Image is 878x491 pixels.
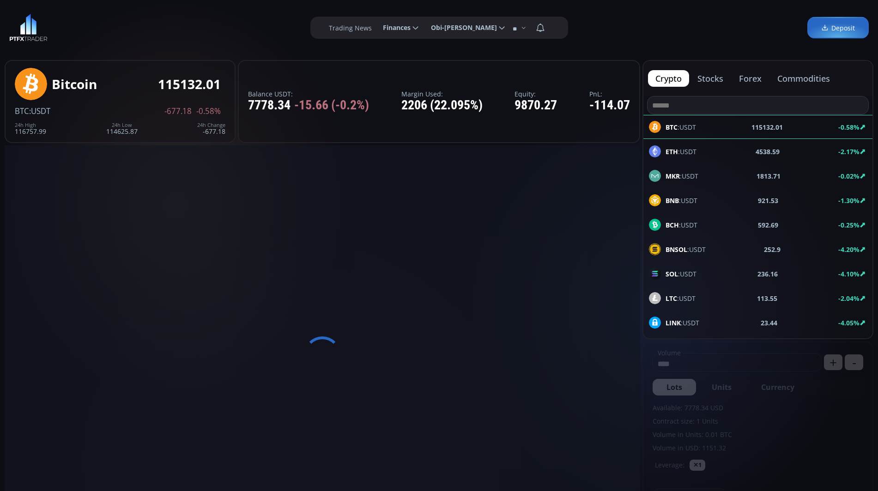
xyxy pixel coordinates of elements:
div: 7778.34 [248,98,369,113]
span: :USDT [666,245,706,254]
b: 23.44 [761,318,777,328]
span: -15.66 (-0.2%) [294,98,369,113]
b: -1.30% [838,196,860,205]
b: -0.02% [838,172,860,180]
div: Bitcoin [52,77,97,91]
div: 116757.99 [15,122,46,135]
label: Margin Used: [401,90,483,97]
div: 115132.01 [158,77,221,91]
div: -677.18 [197,122,225,135]
span: :USDT [666,269,696,279]
div: 2206 (22.095%) [401,98,483,113]
div: 114625.87 [106,122,138,135]
b: 1813.71 [757,171,781,181]
span: Deposit [821,23,855,33]
button: crypto [648,70,689,87]
label: Equity: [515,90,557,97]
span: -0.58% [196,107,221,115]
button: commodities [770,70,837,87]
b: -4.20% [838,245,860,254]
b: -2.04% [838,294,860,303]
b: ETH [666,147,678,156]
label: Balance USDT: [248,90,369,97]
b: BNB [666,196,679,205]
b: 4538.59 [756,147,780,156]
button: forex [732,70,769,87]
a: Deposit [807,17,869,39]
span: :USDT [666,220,697,230]
b: BNSOL [666,245,687,254]
span: :USDT [29,106,50,116]
span: :USDT [666,147,696,156]
b: 236.16 [757,269,778,279]
img: LOGO [9,14,48,42]
span: :USDT [666,196,697,205]
b: -4.05% [838,318,860,327]
span: :USDT [666,318,699,328]
b: 921.53 [758,196,778,205]
b: LINK [666,318,681,327]
div: -114.07 [589,98,630,113]
b: LTC [666,294,677,303]
div: 9870.27 [515,98,557,113]
b: 113.55 [757,293,777,303]
div: 24h Low [106,122,138,128]
b: -0.25% [838,221,860,229]
b: BCH [666,221,679,229]
span: -677.18 [164,107,192,115]
b: -2.17% [838,147,860,156]
label: PnL: [589,90,630,97]
div: 24h Change [197,122,225,128]
button: stocks [690,70,731,87]
label: Trading News [329,23,372,33]
b: 252.9 [764,245,781,254]
b: SOL [666,269,678,278]
b: MKR [666,172,680,180]
b: 592.69 [758,220,778,230]
b: -4.10% [838,269,860,278]
span: Finances [376,18,411,37]
span: BTC [15,106,29,116]
div: 24h High [15,122,46,128]
span: Obi-[PERSON_NAME] [424,18,497,37]
span: :USDT [666,293,696,303]
span: :USDT [666,171,698,181]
